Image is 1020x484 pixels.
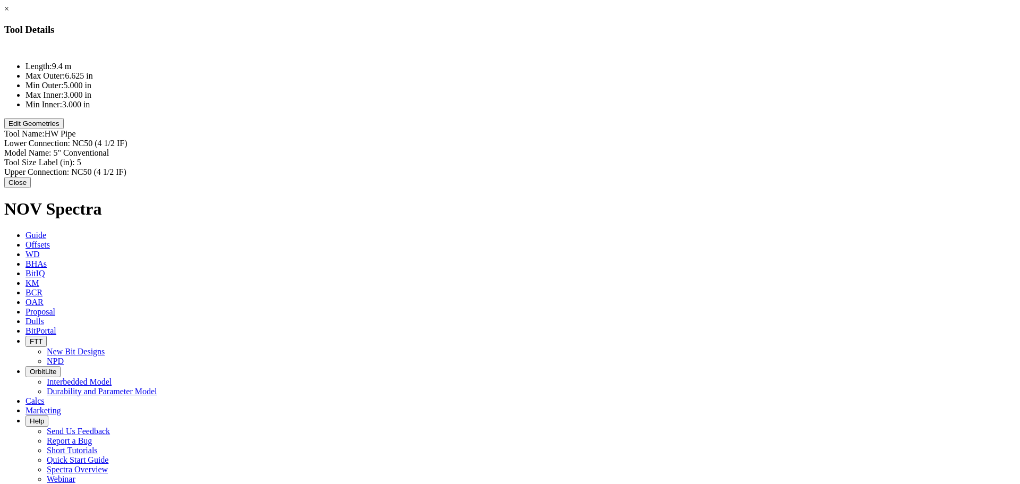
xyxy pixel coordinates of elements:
a: Short Tutorials [47,446,98,455]
span: BHAs [25,259,47,268]
a: New Bit Designs [47,347,105,356]
span: Dulls [25,317,44,326]
li: 6.625 in [25,71,1016,81]
h1: NOV Spectra [4,199,1016,219]
li: 3.000 in [25,100,1016,109]
span: Calcs [25,396,45,405]
button: Edit Geometries [4,118,64,129]
label: Lower Connection: [4,139,70,148]
div: HW Pipe [4,129,1016,139]
span: BitPortal [25,326,56,335]
a: Webinar [47,474,75,483]
a: × [4,4,9,13]
button: Close [4,177,31,188]
span: BCR [25,288,42,297]
label: Min Outer: [25,81,64,90]
li: 3.000 in [25,90,1016,100]
span: Offsets [25,240,50,249]
span: BitIQ [25,269,45,278]
span: OAR [25,298,44,307]
a: Quick Start Guide [47,455,108,464]
span: WD [25,250,40,259]
a: Durability and Parameter Model [47,387,157,396]
a: NPD [47,356,64,366]
li: 5.000 in [25,81,1016,90]
a: Send Us Feedback [47,427,110,436]
label: Min Inner: [25,100,62,109]
label: Max Inner: [25,90,64,99]
span: KM [25,278,39,287]
span: 5" Conventional [53,148,109,157]
span: NC50 (4 1/2 IF) [71,167,126,176]
label: Length: [25,62,52,71]
span: OrbitLite [30,368,56,376]
a: Interbedded Model [47,377,112,386]
li: 9.4 m [25,62,1016,71]
span: Proposal [25,307,55,316]
span: NC50 (4 1/2 IF) [72,139,127,148]
span: Marketing [25,406,61,415]
label: Model Name: [4,148,51,157]
label: Tool Name: [4,129,45,138]
a: Report a Bug [47,436,92,445]
span: Help [30,417,44,425]
span: Guide [25,231,46,240]
label: Tool Size Label (in): [4,158,75,167]
span: FTT [30,337,42,345]
span: 5 [77,158,81,167]
label: Upper Connection: [4,167,69,176]
label: Max Outer: [25,71,65,80]
a: Spectra Overview [47,465,108,474]
h3: Tool Details [4,24,1016,36]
